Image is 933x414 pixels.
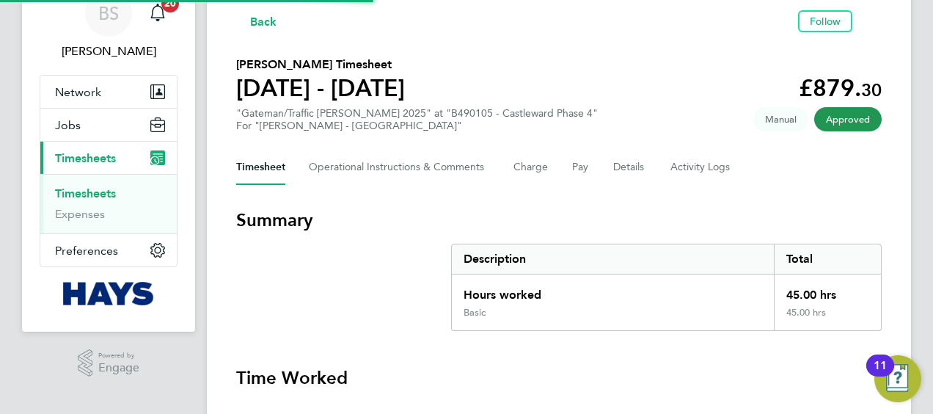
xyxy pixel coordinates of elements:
button: Jobs [40,109,177,141]
a: Go to home page [40,282,178,305]
img: hays-logo-retina.png [63,282,155,305]
button: Timesheets Menu [858,18,882,25]
span: 30 [861,79,882,101]
span: This timesheet was manually created. [753,107,808,131]
span: Network [55,85,101,99]
a: Powered byEngage [78,349,140,377]
button: Details [613,150,647,185]
button: Operational Instructions & Comments [309,150,490,185]
button: Activity Logs [670,150,732,185]
button: Timesheet [236,150,285,185]
app-decimal: £879. [799,74,882,102]
h2: [PERSON_NAME] Timesheet [236,56,405,73]
button: Network [40,76,177,108]
span: Back [250,13,277,31]
h3: Time Worked [236,366,882,390]
div: "Gateman/Traffic [PERSON_NAME] 2025" at "B490105 - Castleward Phase 4" [236,107,598,132]
a: Expenses [55,207,105,221]
span: Billy Smith [40,43,178,60]
span: Preferences [55,244,118,258]
div: Timesheets [40,174,177,233]
div: 45.00 hrs [774,275,881,307]
span: Follow [810,15,841,28]
span: Timesheets [55,151,116,165]
span: Jobs [55,118,81,132]
h3: Summary [236,208,882,232]
button: Open Resource Center, 11 new notifications [874,355,921,402]
button: Back [236,12,277,30]
div: Basic [464,307,486,319]
button: Charge [513,150,549,185]
div: 45.00 hrs [774,307,881,330]
h1: [DATE] - [DATE] [236,73,405,103]
button: Follow [798,10,852,32]
div: For "[PERSON_NAME] - [GEOGRAPHIC_DATA]" [236,120,598,132]
button: Timesheets [40,142,177,174]
div: Total [774,244,881,274]
div: Hours worked [452,275,774,307]
button: Preferences [40,234,177,266]
button: Pay [572,150,590,185]
span: Powered by [98,349,139,362]
div: Description [452,244,774,274]
a: Timesheets [55,186,116,200]
div: 11 [874,366,887,385]
span: This timesheet has been approved. [814,107,882,131]
span: Engage [98,362,139,374]
span: BS [98,4,119,23]
div: Summary [451,244,882,331]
